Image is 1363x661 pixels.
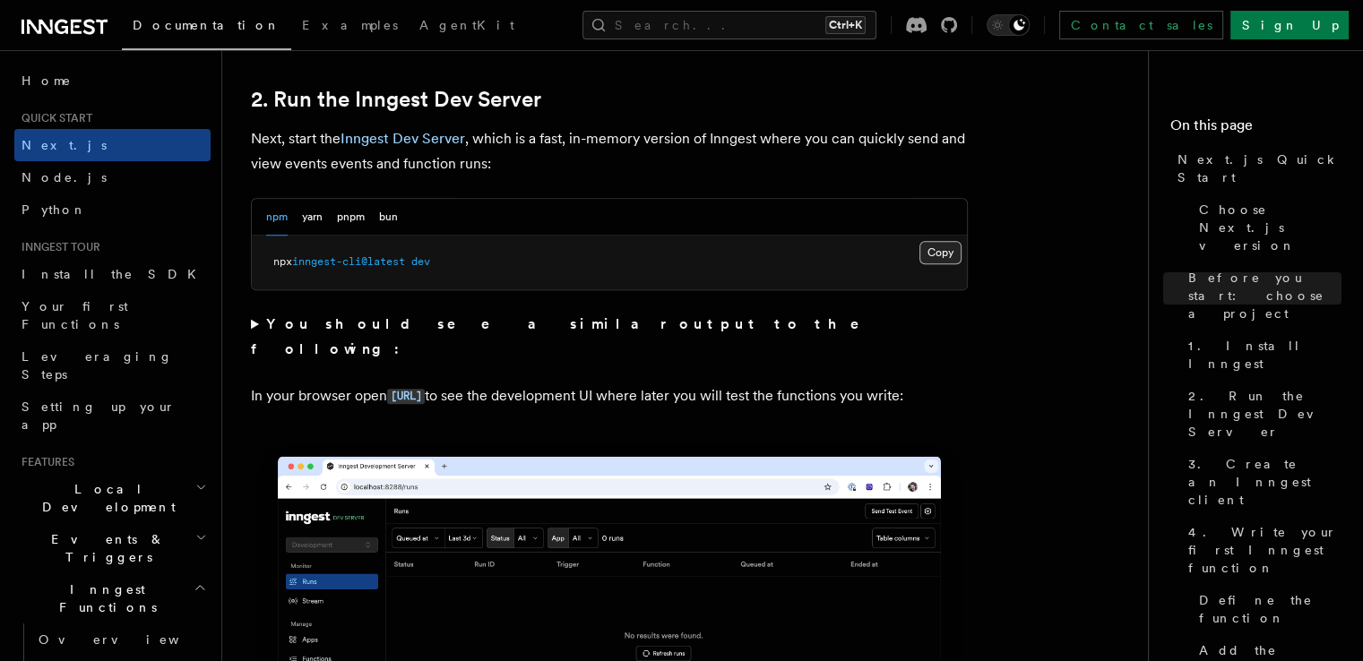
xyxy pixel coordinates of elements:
span: Node.js [22,170,107,185]
a: 4. Write your first Inngest function [1181,516,1341,584]
a: Before you start: choose a project [1181,262,1341,330]
span: npx [273,255,292,268]
span: Examples [302,18,398,32]
summary: You should see a similar output to the following: [251,312,968,362]
strong: You should see a similar output to the following: [251,315,884,357]
span: Next.js [22,138,107,152]
button: yarn [302,199,323,236]
span: Events & Triggers [14,530,195,566]
span: Python [22,202,87,217]
button: bun [379,199,398,236]
span: Your first Functions [22,299,128,331]
a: Sign Up [1230,11,1349,39]
span: dev [411,255,430,268]
span: Setting up your app [22,399,176,432]
span: Define the function [1199,591,1341,627]
span: Local Development [14,480,195,516]
button: npm [266,199,288,236]
span: Quick start [14,111,92,125]
a: Your first Functions [14,290,211,340]
p: In your browser open to see the development UI where later you will test the functions you write: [251,383,968,409]
span: 1. Install Inngest [1188,337,1341,373]
a: [URL] [387,387,425,404]
a: Next.js [14,129,211,161]
span: Documentation [133,18,280,32]
a: Setting up your app [14,391,211,441]
button: Events & Triggers [14,523,211,573]
h4: On this page [1170,115,1341,143]
span: 3. Create an Inngest client [1188,455,1341,509]
span: Features [14,455,74,469]
span: Next.js Quick Start [1178,150,1341,186]
a: Next.js Quick Start [1170,143,1341,193]
span: Inngest tour [14,240,100,254]
kbd: Ctrl+K [825,16,866,34]
span: Choose Next.js version [1199,201,1341,254]
button: Search...Ctrl+K [582,11,876,39]
button: Copy [919,241,962,264]
span: Leveraging Steps [22,349,173,382]
a: AgentKit [409,5,525,48]
button: Inngest Functions [14,573,211,623]
a: Inngest Dev Server [341,130,465,147]
a: 1. Install Inngest [1181,330,1341,380]
button: Local Development [14,473,211,523]
a: 2. Run the Inngest Dev Server [1181,380,1341,448]
a: Install the SDK [14,258,211,290]
a: Node.js [14,161,211,193]
a: Examples [291,5,409,48]
span: Inngest Functions [14,580,194,616]
a: Overview [31,623,211,656]
a: Documentation [122,5,291,50]
a: Python [14,193,211,226]
span: 4. Write your first Inngest function [1188,523,1341,577]
a: Home [14,64,211,97]
a: 3. Create an Inngest client [1181,448,1341,516]
a: Choose Next.js version [1192,193,1341,262]
span: 2. Run the Inngest Dev Server [1188,387,1341,441]
a: 2. Run the Inngest Dev Server [251,87,541,112]
code: [URL] [387,389,425,404]
span: Before you start: choose a project [1188,269,1341,322]
span: Install the SDK [22,267,207,281]
a: Leveraging Steps [14,340,211,391]
p: Next, start the , which is a fast, in-memory version of Inngest where you can quickly send and vi... [251,126,968,176]
button: pnpm [337,199,365,236]
a: Define the function [1192,584,1341,634]
span: Overview [39,632,223,647]
span: AgentKit [419,18,514,32]
a: Contact sales [1059,11,1223,39]
button: Toggle dark mode [987,14,1030,36]
span: Home [22,72,72,90]
span: inngest-cli@latest [292,255,405,268]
